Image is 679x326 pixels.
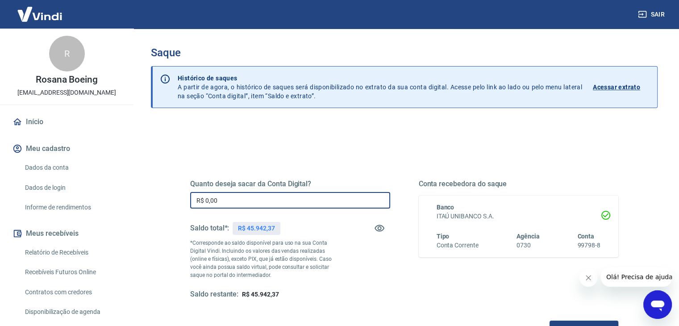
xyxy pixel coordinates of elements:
p: [EMAIL_ADDRESS][DOMAIN_NAME] [17,88,116,97]
h5: Saldo total*: [190,224,229,233]
a: Recebíveis Futuros Online [21,263,123,281]
iframe: Mensagem da empresa [601,267,672,287]
button: Meu cadastro [11,139,123,159]
span: Banco [437,204,454,211]
button: Meus recebíveis [11,224,123,243]
span: Conta [577,233,594,240]
a: Dados de login [21,179,123,197]
h5: Saldo restante: [190,290,238,299]
h6: 0730 [517,241,540,250]
a: Início [11,112,123,132]
a: Dados da conta [21,159,123,177]
h6: ITAÚ UNIBANCO S.A. [437,212,601,221]
p: A partir de agora, o histórico de saques será disponibilizado no extrato da sua conta digital. Ac... [178,74,582,100]
a: Informe de rendimentos [21,198,123,217]
p: Rosana Boeing [36,75,98,84]
a: Disponibilização de agenda [21,303,123,321]
button: Sair [636,6,668,23]
span: Agência [517,233,540,240]
p: Histórico de saques [178,74,582,83]
a: Relatório de Recebíveis [21,243,123,262]
div: R [49,36,85,71]
a: Contratos com credores [21,283,123,301]
span: Tipo [437,233,450,240]
img: Vindi [11,0,69,28]
p: R$ 45.942,37 [238,224,275,233]
span: R$ 45.942,37 [242,291,279,298]
p: *Corresponde ao saldo disponível para uso na sua Conta Digital Vindi. Incluindo os valores das ve... [190,239,340,279]
h6: Conta Corrente [437,241,479,250]
a: Acessar extrato [593,74,650,100]
h5: Conta recebedora do saque [419,180,619,188]
h6: 99798-8 [577,241,600,250]
iframe: Botão para abrir a janela de mensagens [643,290,672,319]
h3: Saque [151,46,658,59]
span: Olá! Precisa de ajuda? [5,6,75,13]
p: Acessar extrato [593,83,640,92]
h5: Quanto deseja sacar da Conta Digital? [190,180,390,188]
iframe: Fechar mensagem [579,269,597,287]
